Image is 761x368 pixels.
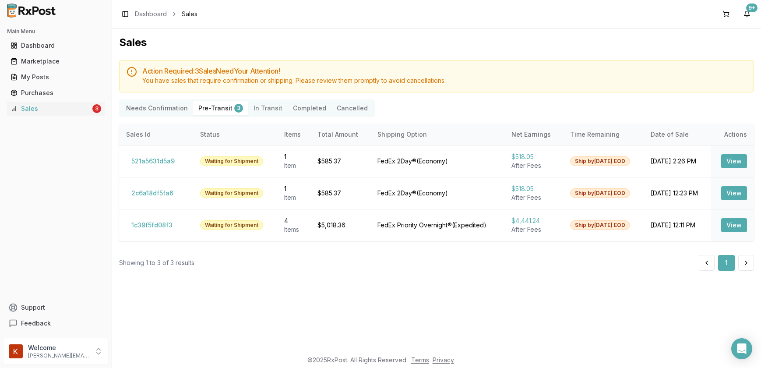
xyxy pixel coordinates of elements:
div: 1 [284,184,303,193]
th: Shipping Option [370,124,505,145]
button: Completed [288,101,331,115]
p: [PERSON_NAME][EMAIL_ADDRESS][DOMAIN_NAME] [28,352,89,359]
a: Terms [411,356,429,364]
th: Net Earnings [504,124,563,145]
h5: Action Required: 3 Sale s Need Your Attention! [142,67,747,74]
p: Welcome [28,343,89,352]
div: Purchases [11,88,101,97]
div: $518.05 [511,184,556,193]
a: Privacy [433,356,454,364]
div: $585.37 [317,189,363,198]
button: Cancelled [331,101,373,115]
span: Sales [182,10,197,18]
div: Item [284,193,303,202]
div: 9+ [746,4,757,12]
div: [DATE] 12:23 PM [651,189,704,198]
button: Needs Confirmation [121,101,193,115]
button: 1c39f5fd08f3 [126,218,178,232]
button: 9+ [740,7,754,21]
button: Purchases [4,86,108,100]
div: Ship by [DATE] EOD [570,156,630,166]
a: Marketplace [7,53,105,69]
div: $4,441.24 [511,216,556,225]
th: Sales Id [119,124,193,145]
div: Item s [284,225,303,234]
button: Feedback [4,315,108,331]
div: Waiting for Shipment [200,188,263,198]
span: Feedback [21,319,51,328]
th: Actions [711,124,754,145]
button: 2c6a18df5fa6 [126,186,179,200]
div: Open Intercom Messenger [731,338,752,359]
div: Marketplace [11,57,101,66]
div: [DATE] 2:26 PM [651,157,704,166]
div: [DATE] 12:11 PM [651,221,704,230]
a: Dashboard [135,10,167,18]
div: FedEx Priority Overnight® ( Expedited ) [377,221,498,230]
h1: Sales [119,35,754,50]
img: User avatar [9,344,23,358]
button: 1 [718,255,735,271]
button: View [721,218,747,232]
div: 1 [284,152,303,161]
img: RxPost Logo [4,4,60,18]
div: Item [284,161,303,170]
div: My Posts [11,73,101,81]
a: Purchases [7,85,105,101]
div: After Fees [511,193,556,202]
div: 3 [234,104,243,113]
nav: breadcrumb [135,10,197,18]
button: Marketplace [4,54,108,68]
button: 521a5631d5a9 [126,154,180,168]
div: 3 [92,104,101,113]
button: View [721,186,747,200]
div: Showing 1 to 3 of 3 results [119,258,194,267]
button: View [721,154,747,168]
h2: Main Menu [7,28,105,35]
a: My Posts [7,69,105,85]
div: After Fees [511,161,556,170]
div: Ship by [DATE] EOD [570,220,630,230]
button: Sales3 [4,102,108,116]
div: You have sales that require confirmation or shipping. Please review them promptly to avoid cancel... [142,76,747,85]
div: FedEx 2Day® ( Economy ) [377,189,498,198]
th: Time Remaining [563,124,644,145]
div: Ship by [DATE] EOD [570,188,630,198]
div: Waiting for Shipment [200,156,263,166]
th: Status [193,124,277,145]
button: My Posts [4,70,108,84]
div: $585.37 [317,157,363,166]
a: Sales3 [7,101,105,117]
div: FedEx 2Day® ( Economy ) [377,157,498,166]
button: Pre-Transit [193,101,248,115]
th: Total Amount [310,124,370,145]
div: $518.05 [511,152,556,161]
div: Dashboard [11,41,101,50]
div: $5,018.36 [317,221,363,230]
th: Date of Sale [644,124,711,145]
button: Support [4,300,108,315]
div: Waiting for Shipment [200,220,263,230]
button: In Transit [248,101,288,115]
a: Dashboard [7,38,105,53]
div: 4 [284,216,303,225]
div: After Fees [511,225,556,234]
button: Dashboard [4,39,108,53]
th: Items [277,124,310,145]
div: Sales [11,104,91,113]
